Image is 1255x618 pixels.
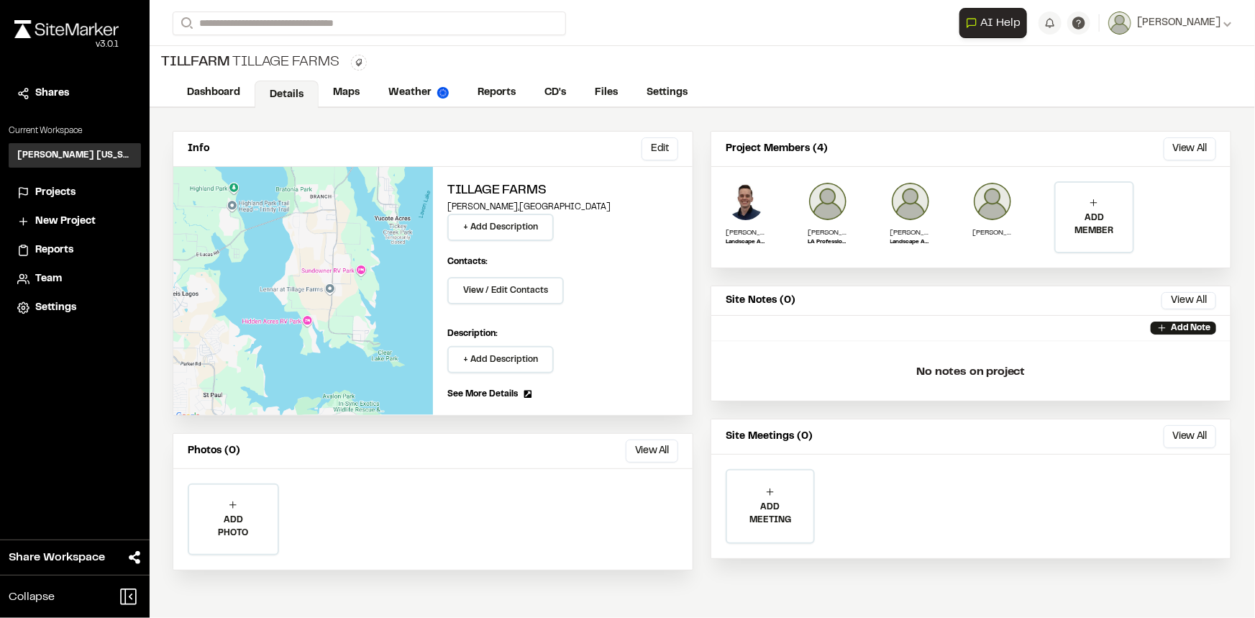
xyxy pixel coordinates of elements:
[1164,425,1216,448] button: View All
[959,8,1027,38] button: Open AI Assistant
[808,227,848,238] p: [PERSON_NAME]
[1162,292,1216,309] button: View All
[447,214,554,241] button: + Add Description
[9,549,105,566] span: Share Workspace
[447,181,678,201] h2: Tillage Farms
[9,589,55,606] span: Collapse
[626,440,678,463] button: View All
[726,141,828,157] p: Project Members (4)
[632,79,702,106] a: Settings
[374,79,463,106] a: Weather
[173,12,198,35] button: Search
[972,227,1013,238] p: [PERSON_NAME]
[447,201,678,214] p: [PERSON_NAME] , [GEOGRAPHIC_DATA]
[17,300,132,316] a: Settings
[463,79,530,106] a: Reports
[14,38,119,51] div: Oh geez...please don't...
[17,185,132,201] a: Projects
[17,214,132,230] a: New Project
[255,81,319,108] a: Details
[161,52,339,73] div: Tillage Farms
[447,255,488,268] p: Contacts:
[1164,137,1216,160] button: View All
[580,79,632,106] a: Files
[727,501,813,527] p: ADD MEETING
[890,238,931,247] p: Landscape Architect
[808,238,848,247] p: LA Professional
[14,20,119,38] img: rebrand.png
[447,327,678,340] p: Description:
[890,227,931,238] p: [PERSON_NAME]
[9,124,141,137] p: Current Workspace
[319,79,374,106] a: Maps
[173,79,255,106] a: Dashboard
[17,149,132,162] h3: [PERSON_NAME] [US_STATE]
[726,227,766,238] p: [PERSON_NAME]
[530,79,580,106] a: CD's
[17,242,132,258] a: Reports
[726,293,795,309] p: Site Notes (0)
[726,429,813,445] p: Site Meetings (0)
[1171,322,1210,335] p: Add Note
[972,181,1013,222] img: Kylee Elmore
[35,185,76,201] span: Projects
[980,14,1021,32] span: AI Help
[35,86,69,101] span: Shares
[17,271,132,287] a: Team
[642,137,678,160] button: Edit
[726,238,766,247] p: Landscape Architect Analyst
[890,181,931,222] img: Nikolaus Adams
[447,277,564,304] button: View / Edit Contacts
[959,8,1033,38] div: Open AI Assistant
[35,214,96,230] span: New Project
[1056,212,1132,237] p: ADD MEMBER
[188,141,209,157] p: Info
[17,86,132,101] a: Shares
[35,242,73,258] span: Reports
[35,300,76,316] span: Settings
[726,181,766,222] img: Ben Greiner
[447,388,518,401] span: See More Details
[161,52,229,73] span: TILLFARM
[1108,12,1131,35] img: User
[188,443,240,459] p: Photos (0)
[447,346,554,373] button: + Add Description
[189,514,278,540] p: ADD PHOTO
[35,271,62,287] span: Team
[437,87,449,99] img: precipai.png
[723,349,1219,395] p: No notes on project
[1137,15,1220,31] span: [PERSON_NAME]
[808,181,848,222] img: Tung D Huynh
[1108,12,1232,35] button: [PERSON_NAME]
[351,55,367,71] button: Edit Tags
